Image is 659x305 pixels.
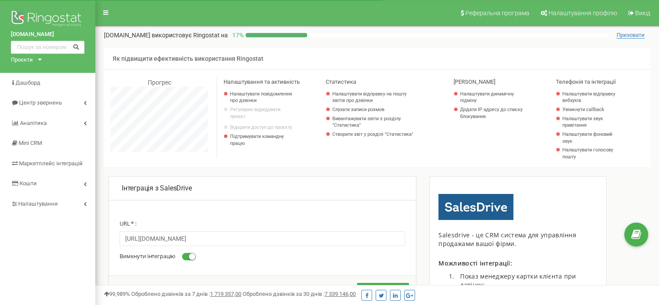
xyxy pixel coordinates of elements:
a: Додати IP адресу до списку блокування [460,106,526,120]
a: Налаштувати відправку на пошту звітів про дзвінки [332,91,416,104]
a: Налаштувати голосову пошту [562,147,617,160]
span: Вихід [635,10,650,16]
a: Відкрити доступ до проєкту [230,124,295,131]
p: Регулярно відвідувати проєкт [230,106,295,120]
input: Пошук за номером [11,41,84,54]
a: Налаштувати відправку вебхуків [562,91,617,104]
span: Налаштування та активність [224,79,300,85]
span: 99,989% [104,291,130,297]
p: Можливості інтеграції: [438,259,597,268]
span: Налаштування [18,200,58,207]
div: Salesdrive - це CRM система для управління продажами вашої фірми. [438,231,597,248]
u: 1 719 357,00 [210,291,241,297]
label: URL * : [120,213,136,229]
a: Увімкнути callback [562,106,617,113]
p: Підтримувати командну працю [230,133,295,147]
span: Налаштування профілю [549,10,617,16]
span: використовує Ringostat на [152,32,228,39]
span: Як підвищити ефективність використання Ringostat [113,55,263,62]
span: Реферальна програма [465,10,529,16]
a: Налаштувати повідомлення про дзвінки [230,91,295,104]
span: Центр звернень [19,99,62,106]
p: Інтеграція з SalesDrive [122,184,403,193]
u: 7 339 146,00 [325,291,356,297]
button: Зберегти [357,283,409,297]
span: Приховати [617,32,645,39]
a: [DOMAIN_NAME] [11,30,84,39]
p: [DOMAIN_NAME] [104,31,228,39]
a: Налаштувати динамічну підміну [460,91,526,104]
a: Вивантажувати звіти з розділу "Статистика" [332,115,416,129]
span: [PERSON_NAME] [454,79,495,85]
img: image [438,194,513,220]
span: Статистика [326,79,356,85]
label: Вимкнути інтеграцію [120,246,196,262]
span: Прогрес [148,79,171,86]
span: Аналiтика [20,120,47,126]
img: Ringostat logo [11,9,84,30]
li: Показ менеджеру картки клієнта при дзвінку; [456,272,597,289]
a: Слухати записи розмов [332,106,416,113]
p: 17 % [228,31,246,39]
span: Телефонія та інтеграції [556,79,616,85]
span: Оброблено дзвінків за 7 днів : [131,291,241,297]
span: Маркетплейс інтеграцій [19,160,83,167]
span: Mini CRM [19,140,42,146]
a: Налаштувати фоновий звук [562,131,617,144]
a: Налаштувати звук привітання [562,115,617,129]
span: Кошти [19,180,37,187]
a: Створити звіт у розділі "Статистика" [332,131,416,138]
div: Проєкти [11,56,33,64]
span: Дашборд [16,79,40,86]
span: Оброблено дзвінків за 30 днів : [243,291,356,297]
